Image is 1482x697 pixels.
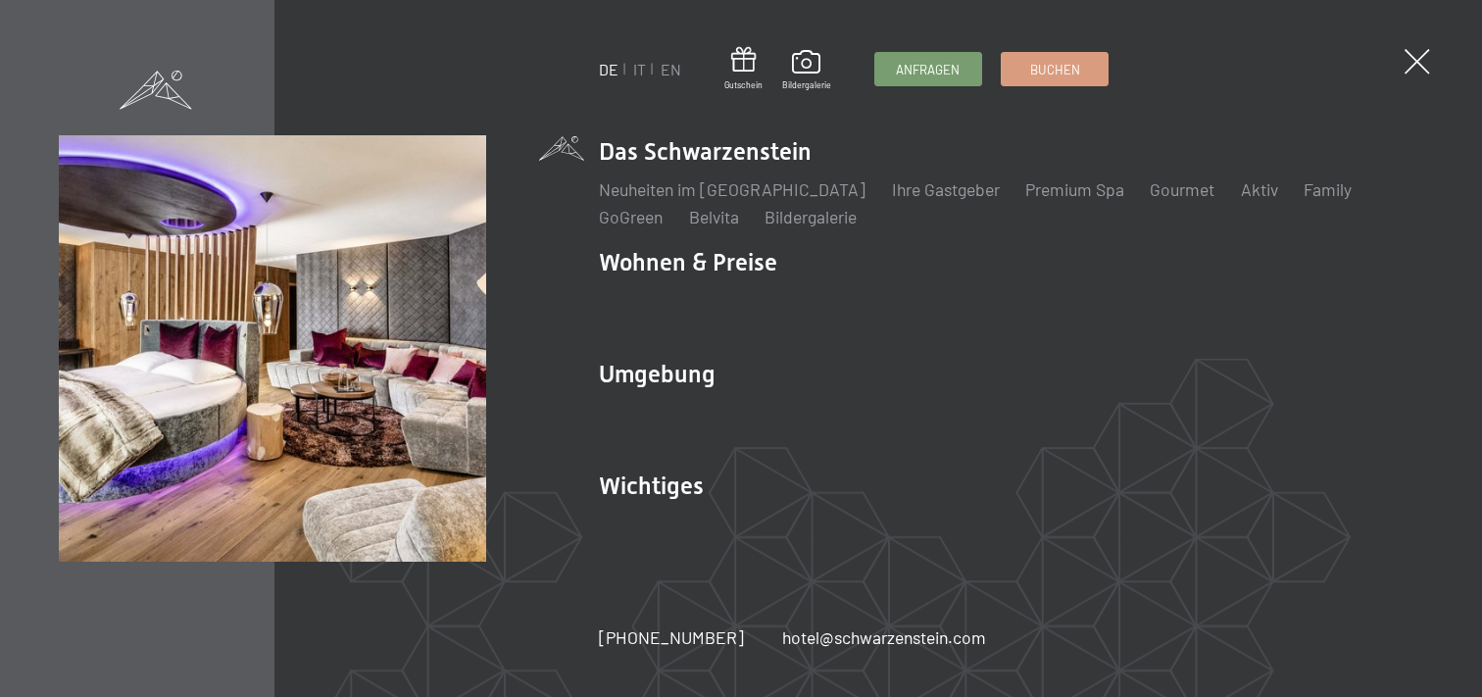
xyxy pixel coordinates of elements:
a: [PHONE_NUMBER] [599,625,744,650]
a: Bildergalerie [765,206,857,227]
a: Gourmet [1150,178,1214,200]
a: Premium Spa [1025,178,1124,200]
a: Buchen [1002,53,1108,85]
span: Bildergalerie [782,79,831,91]
a: Belvita [689,206,739,227]
span: Gutschein [724,79,763,91]
span: [PHONE_NUMBER] [599,626,744,648]
span: Anfragen [896,61,960,78]
a: DE [599,60,618,78]
a: hotel@schwarzenstein.com [782,625,986,650]
span: Buchen [1030,61,1080,78]
a: Neuheiten im [GEOGRAPHIC_DATA] [599,178,865,200]
a: IT [633,60,646,78]
a: Ihre Gastgeber [892,178,1000,200]
a: Gutschein [724,47,763,91]
a: Bildergalerie [782,50,831,91]
a: Aktiv [1241,178,1278,200]
a: Anfragen [875,53,981,85]
a: EN [661,60,681,78]
a: Family [1304,178,1352,200]
a: GoGreen [599,206,663,227]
